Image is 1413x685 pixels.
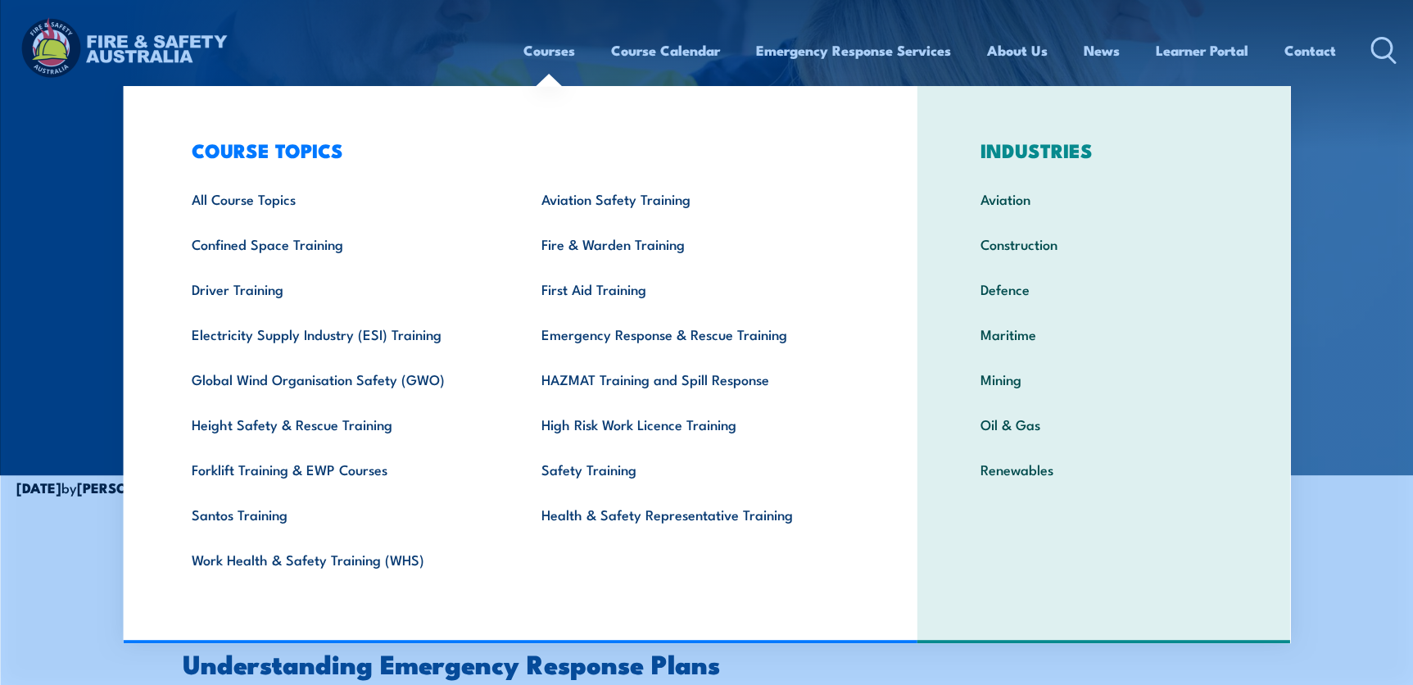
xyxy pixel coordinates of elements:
a: Height Safety & Rescue Training [166,401,516,447]
a: Forklift Training & EWP Courses [166,447,516,492]
a: Mining [955,356,1252,401]
a: Emergency Response & Rescue Training [516,311,866,356]
a: Electricity Supply Industry (ESI) Training [166,311,516,356]
a: All Course Topics [166,176,516,221]
a: Aviation [955,176,1252,221]
h3: COURSE TOPICS [166,138,866,161]
a: Aviation Safety Training [516,176,866,221]
span: by [16,477,192,497]
h3: INDUSTRIES [955,138,1252,161]
a: Safety Training [516,447,866,492]
strong: [DATE] [16,477,61,498]
a: News [1084,29,1120,72]
a: Construction [955,221,1252,266]
a: Maritime [955,311,1252,356]
a: Contact [1284,29,1336,72]
a: Driver Training [166,266,516,311]
a: Oil & Gas [955,401,1252,447]
a: Learner Portal [1156,29,1248,72]
a: Work Health & Safety Training (WHS) [166,537,516,582]
a: Santos Training [166,492,516,537]
a: About Us [987,29,1048,72]
h2: Understanding Emergency Response Plans [183,651,1231,674]
a: Emergency Response Services [756,29,951,72]
strong: [PERSON_NAME] [77,477,192,498]
a: First Aid Training [516,266,866,311]
a: Course Calendar [611,29,720,72]
a: Defence [955,266,1252,311]
a: HAZMAT Training and Spill Response [516,356,866,401]
a: Renewables [955,447,1252,492]
a: Health & Safety Representative Training [516,492,866,537]
a: Global Wind Organisation Safety (GWO) [166,356,516,401]
a: High Risk Work Licence Training [516,401,866,447]
a: Courses [523,29,575,72]
a: Confined Space Training [166,221,516,266]
a: Fire & Warden Training [516,221,866,266]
